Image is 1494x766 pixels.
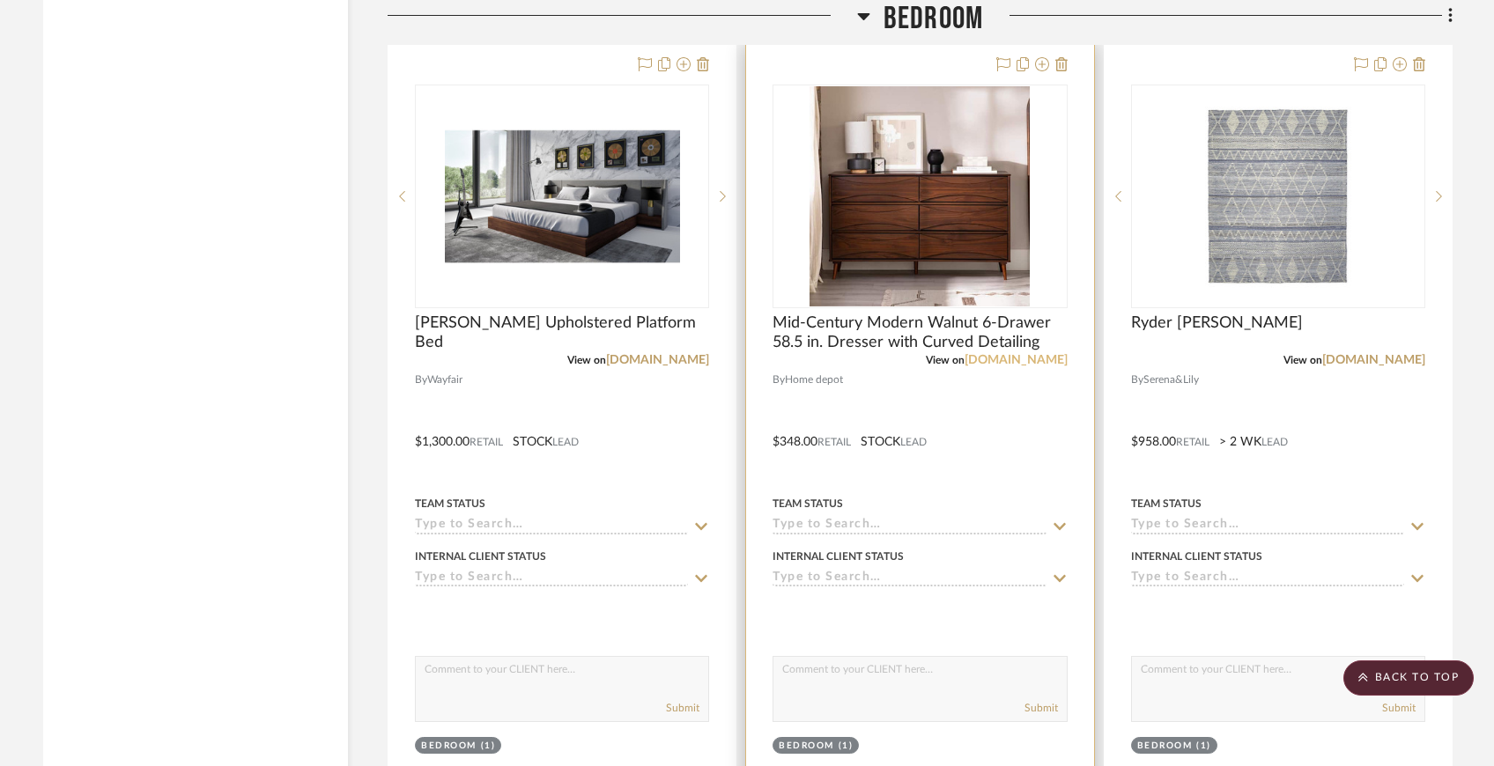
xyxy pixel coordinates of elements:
div: (1) [1196,740,1211,753]
img: Lennon Upholstered Platform Bed [445,86,680,306]
input: Type to Search… [1131,571,1404,587]
div: Bedroom [1137,740,1193,753]
input: Type to Search… [415,571,688,587]
span: Ryder [PERSON_NAME] [1131,313,1303,333]
a: [DOMAIN_NAME] [606,354,709,366]
span: By [773,372,785,388]
div: Internal Client Status [773,549,904,564]
scroll-to-top-button: BACK TO TOP [1343,660,1474,696]
img: Ryder Denim Rug [1190,86,1366,306]
span: Home depot [785,372,843,388]
div: Bedroom [421,740,477,753]
div: Team Status [773,496,843,512]
span: Wayfair [427,372,462,388]
div: Internal Client Status [415,549,546,564]
img: Mid-Century Modern Walnut 6-Drawer 58.5 in. Dresser with Curved Detailing [810,86,1030,306]
input: Type to Search… [773,518,1046,534]
span: View on [1283,355,1322,365]
span: View on [926,355,965,365]
span: Serena&Lily [1143,372,1199,388]
div: Team Status [415,496,485,512]
input: Type to Search… [415,518,688,534]
a: [DOMAIN_NAME] [965,354,1068,366]
input: Type to Search… [1131,518,1404,534]
div: Team Status [1131,496,1202,512]
a: [DOMAIN_NAME] [1322,354,1425,366]
span: Mid-Century Modern Walnut 6-Drawer 58.5 in. Dresser with Curved Detailing [773,313,1067,352]
button: Submit [1382,700,1416,716]
span: [PERSON_NAME] Upholstered Platform Bed [415,313,709,352]
div: (1) [839,740,854,753]
button: Submit [666,700,699,716]
span: View on [567,355,606,365]
div: Bedroom [779,740,834,753]
div: Internal Client Status [1131,549,1262,564]
span: By [415,372,427,388]
button: Submit [1024,700,1058,716]
span: By [1131,372,1143,388]
input: Type to Search… [773,571,1046,587]
div: (1) [481,740,496,753]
